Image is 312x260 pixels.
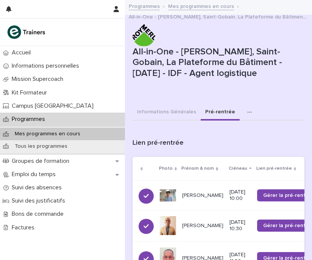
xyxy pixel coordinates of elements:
p: [DATE] 10:00 [229,189,251,202]
p: Tous les programmes [9,143,73,150]
p: Campus [GEOGRAPHIC_DATA] [9,102,100,110]
p: Suivi des justificatifs [9,197,71,204]
p: Programmes [9,116,51,123]
p: Accueil [9,49,37,56]
img: 9Y_3vEb3T4fBq2BA2EGFcMveK_o_SiN3jVH3fXiuRk4 [160,216,176,235]
p: Lien pré-rentrée [256,164,292,173]
p: Photo [159,164,173,173]
p: All-in-One - [PERSON_NAME], Saint-Gobain, La Plateforme du Bâtiment - [DATE] - IDF - Agent logist... [133,46,304,79]
p: Mes programmes en cours [9,131,86,137]
p: Kit Formateur [9,89,53,96]
p: All-in-One - [PERSON_NAME], Saint-Gobain, La Plateforme du Bâtiment - [DATE] - IDF - Agent logist... [129,12,308,20]
p: Emploi du temps [9,171,62,178]
a: Mes programmes en cours [168,2,234,10]
p: Prénom & nom [181,164,214,173]
p: [PERSON_NAME] [182,192,223,199]
button: Pré-rentrée [201,105,240,121]
p: Mission Supercoach [9,76,69,83]
p: Factures [9,224,41,231]
p: Créneau [229,164,247,173]
img: K0CqGN7SDeD6s4JG8KQk [6,25,48,40]
p: [DATE] 10:30 [229,219,251,232]
p: Groupes de formation [9,158,75,165]
img: JlmlZnXpp5F1eCBfaOaLNgF47nU34EX9wiJ1HDFMry0 [160,189,176,201]
p: Bons de commande [9,210,70,218]
p: [PERSON_NAME] [182,223,223,229]
p: Informations personnelles [9,62,85,70]
p: Suivi des absences [9,184,68,191]
button: Informations Générales [133,105,201,121]
h1: Lien pré-rentrée [133,139,304,148]
a: Programmes [129,2,160,10]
